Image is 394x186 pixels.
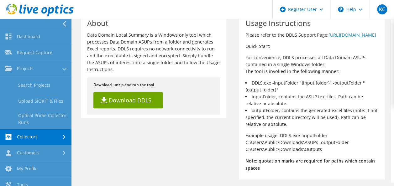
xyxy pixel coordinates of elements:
li: DDLS.exe -inputFolder "{input folder}" -outputFolder "{output folder}" [245,80,378,93]
span: KC [377,4,387,14]
b: Note: quotation marks are required for paths which contain spaces [245,158,375,171]
p: Please refer to the DDLS Support Page: [245,32,378,39]
svg: \n [338,7,344,12]
li: inputFolder, contains the ASUP text files. Path can be relative or absolute. [245,93,378,107]
p: For convenience, DDLS processes all Data Domain ASUPs contained in a single Windows folder. The t... [245,54,378,75]
h1: Usage Instructions [245,19,375,27]
h1: About [87,19,217,27]
li: outputFolder, contains the generated excel files (note: if not specified, the current directory w... [245,107,378,128]
p: Example usage: DDLS.exe -inputFolder C:\Users\Public\Downloads\ASUPs -outputFolder C:\Users\Publi... [245,132,378,153]
p: Quick Start: [245,43,378,50]
p: Download, unzip and run the tool [93,81,214,88]
a: [URL][DOMAIN_NAME] [328,32,376,38]
p: Data Domain Local Summary is a Windows only tool which processes Data Domain ASUPs from a folder ... [87,32,220,73]
a: Download DDLS [93,92,163,108]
